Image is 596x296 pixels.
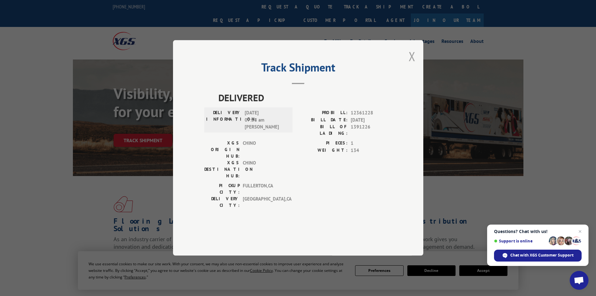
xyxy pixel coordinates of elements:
label: XGS ORIGIN HUB: [204,140,240,160]
span: FULLERTON , CA [243,183,285,196]
span: Support is online [494,239,547,243]
span: Close chat [576,228,584,235]
span: CHINO [243,140,285,160]
span: CHINO [243,160,285,179]
div: Chat with XGS Customer Support [494,250,582,262]
span: [DATE] 07:58 am [PERSON_NAME] [245,110,287,131]
span: 134 [351,147,392,154]
div: Open chat [570,271,588,290]
span: DELIVERED [218,91,392,105]
h2: Track Shipment [204,63,392,75]
label: BILL DATE: [298,117,348,124]
span: 1 [351,140,392,147]
label: XGS DESTINATION HUB: [204,160,240,179]
span: [GEOGRAPHIC_DATA] , CA [243,196,285,209]
label: WEIGHT: [298,147,348,154]
label: PROBILL: [298,110,348,117]
span: Chat with XGS Customer Support [510,252,573,258]
span: Questions? Chat with us! [494,229,582,234]
span: 12361228 [351,110,392,117]
label: BILL OF LADING: [298,124,348,137]
span: 1391226 [351,124,392,137]
label: DELIVERY INFORMATION: [206,110,242,131]
label: PICKUP CITY: [204,183,240,196]
button: Close modal [409,48,415,65]
span: [DATE] [351,117,392,124]
label: DELIVERY CITY: [204,196,240,209]
label: PIECES: [298,140,348,147]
